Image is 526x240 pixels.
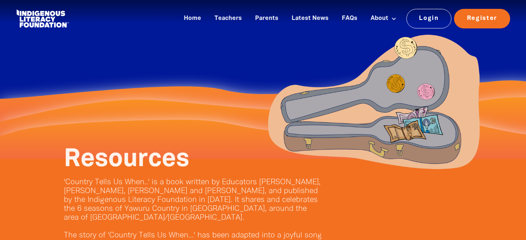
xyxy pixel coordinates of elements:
a: Home [179,13,206,25]
a: Parents [251,13,283,25]
a: Register [454,9,510,28]
a: FAQs [337,13,362,25]
a: Latest News [287,13,333,25]
a: About [366,13,401,25]
a: Teachers [210,13,246,25]
a: Login [406,9,452,28]
span: Resources [64,148,189,171]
